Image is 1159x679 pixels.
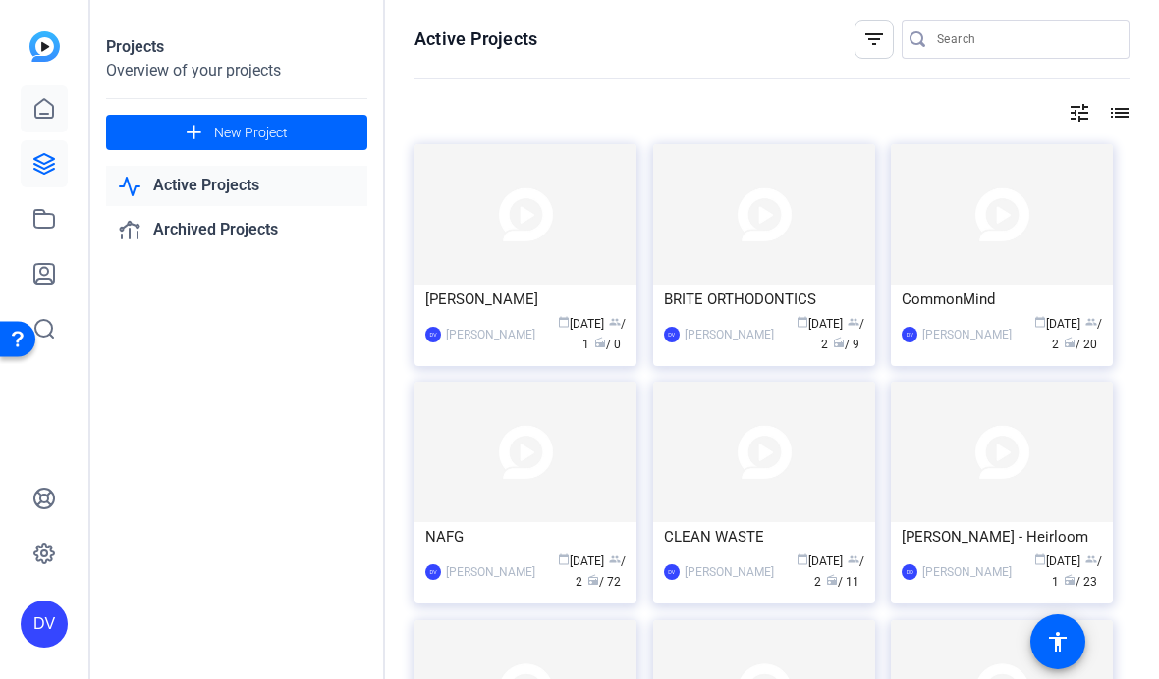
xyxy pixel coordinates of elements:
div: [PERSON_NAME] [446,562,535,582]
span: group [609,553,621,565]
div: DV [664,564,680,580]
input: Search [937,27,1114,51]
span: / 1 [582,317,626,351]
span: calendar_today [1034,316,1046,328]
button: New Project [106,115,367,150]
h1: Active Projects [414,27,537,51]
div: BRITE ORTHODONTICS [664,285,864,314]
div: DV [425,564,441,580]
mat-icon: filter_list [862,27,886,51]
span: radio [587,574,599,586]
span: / 2 [821,317,864,351]
span: calendar_today [558,316,570,328]
span: calendar_today [797,316,808,328]
span: radio [826,574,838,586]
span: group [1085,553,1097,565]
span: / 2 [1052,317,1102,351]
div: [PERSON_NAME] [922,325,1012,344]
span: radio [594,337,606,348]
div: [PERSON_NAME] [685,562,774,582]
span: / 20 [1064,338,1097,351]
mat-icon: list [1106,101,1130,125]
mat-icon: tune [1068,101,1091,125]
span: [DATE] [558,317,604,331]
span: New Project [214,123,288,143]
div: [PERSON_NAME] [425,285,626,314]
span: [DATE] [1034,554,1080,568]
span: / 11 [826,575,859,589]
img: blue-gradient.svg [29,31,60,62]
a: Active Projects [106,166,367,206]
span: group [1085,316,1097,328]
div: [PERSON_NAME] [446,325,535,344]
span: [DATE] [1034,317,1080,331]
span: [DATE] [797,554,843,568]
div: [PERSON_NAME] [922,562,1012,582]
div: DV [425,327,441,342]
div: [PERSON_NAME] [685,325,774,344]
span: group [609,316,621,328]
mat-icon: add [182,121,206,145]
span: / 9 [833,338,859,351]
span: [DATE] [558,554,604,568]
span: / 0 [594,338,621,351]
div: Overview of your projects [106,59,367,82]
span: radio [833,337,845,348]
div: Projects [106,35,367,59]
a: Archived Projects [106,210,367,250]
div: DV [664,327,680,342]
div: CommonMind [902,285,1102,314]
span: / 72 [587,575,621,589]
mat-icon: accessibility [1046,630,1070,653]
span: radio [1064,574,1076,586]
div: DV [902,327,917,342]
span: radio [1064,337,1076,348]
div: CLEAN WASTE [664,522,864,551]
div: [PERSON_NAME] - Heirloom [902,522,1102,551]
span: / 23 [1064,575,1097,589]
span: group [848,553,859,565]
div: NAFG [425,522,626,551]
span: calendar_today [1034,553,1046,565]
span: group [848,316,859,328]
span: calendar_today [797,553,808,565]
div: DV [21,601,68,648]
span: [DATE] [797,317,843,331]
span: calendar_today [558,553,570,565]
div: DD [902,564,917,580]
